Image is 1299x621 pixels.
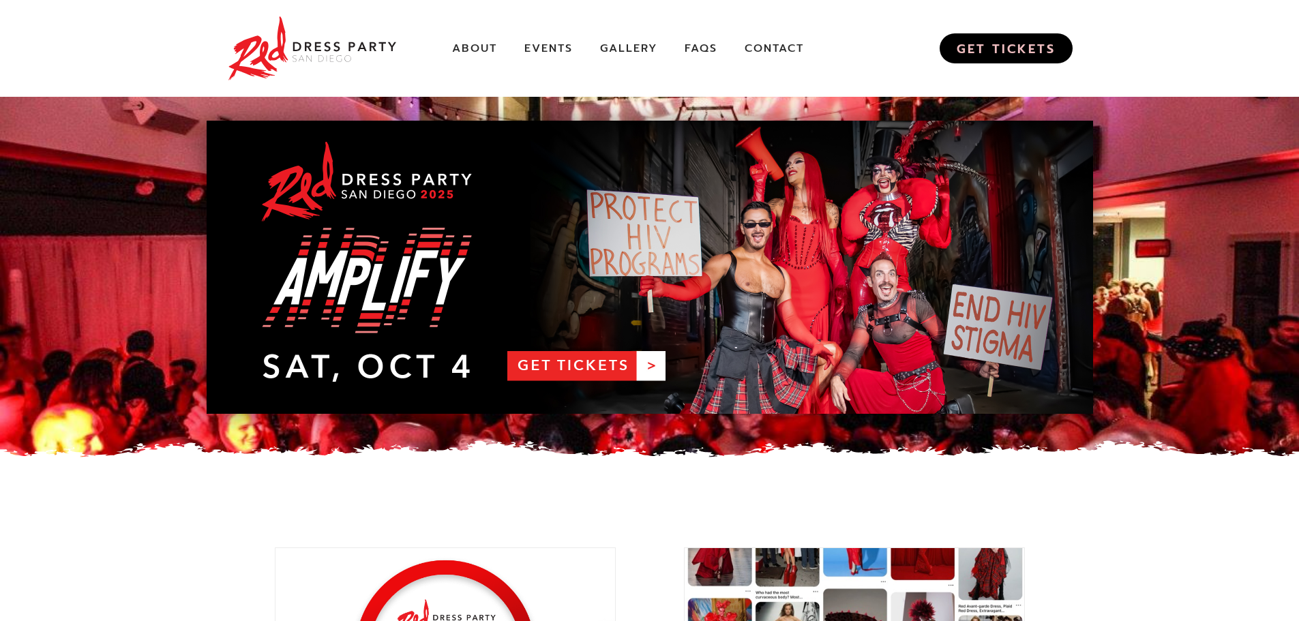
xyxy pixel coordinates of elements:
a: Gallery [600,42,657,56]
a: FAQs [685,42,717,56]
a: Contact [745,42,804,56]
a: GET TICKETS [940,33,1073,63]
img: Red Dress Party San Diego [227,14,398,83]
a: About [452,42,497,56]
a: Events [524,42,573,56]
